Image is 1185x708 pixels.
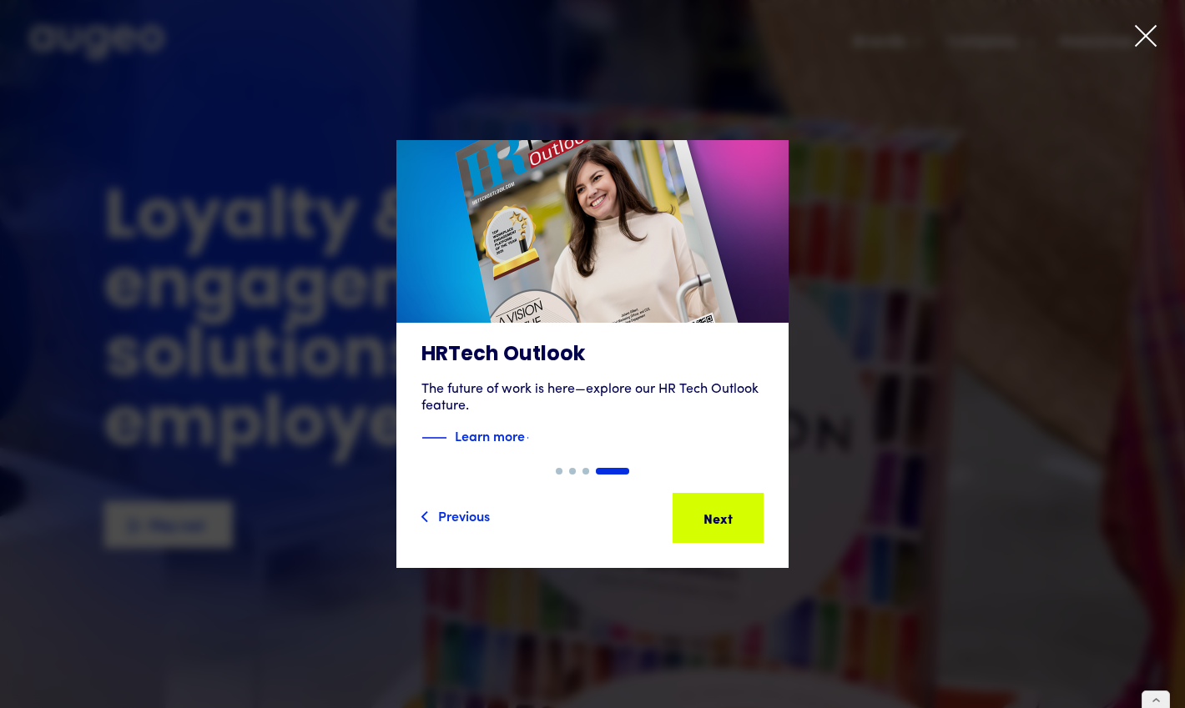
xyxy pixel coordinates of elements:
div: Show slide 3 of 4 [582,468,589,475]
div: The future of work is here—explore our HR Tech Outlook feature. [421,381,764,414]
a: Next [673,493,764,543]
div: Show slide 2 of 4 [569,468,576,475]
div: Previous [438,505,490,525]
a: HRTech OutlookThe future of work is here—explore our HR Tech Outlook feature.Blue decorative line... [396,140,789,468]
img: Blue decorative line [421,428,446,448]
div: Show slide 1 of 4 [556,468,562,475]
img: Blue text arrow [527,428,552,448]
h3: HRTech Outlook [421,343,764,368]
div: Show slide 4 of 4 [596,468,629,475]
strong: Learn more [455,426,525,444]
